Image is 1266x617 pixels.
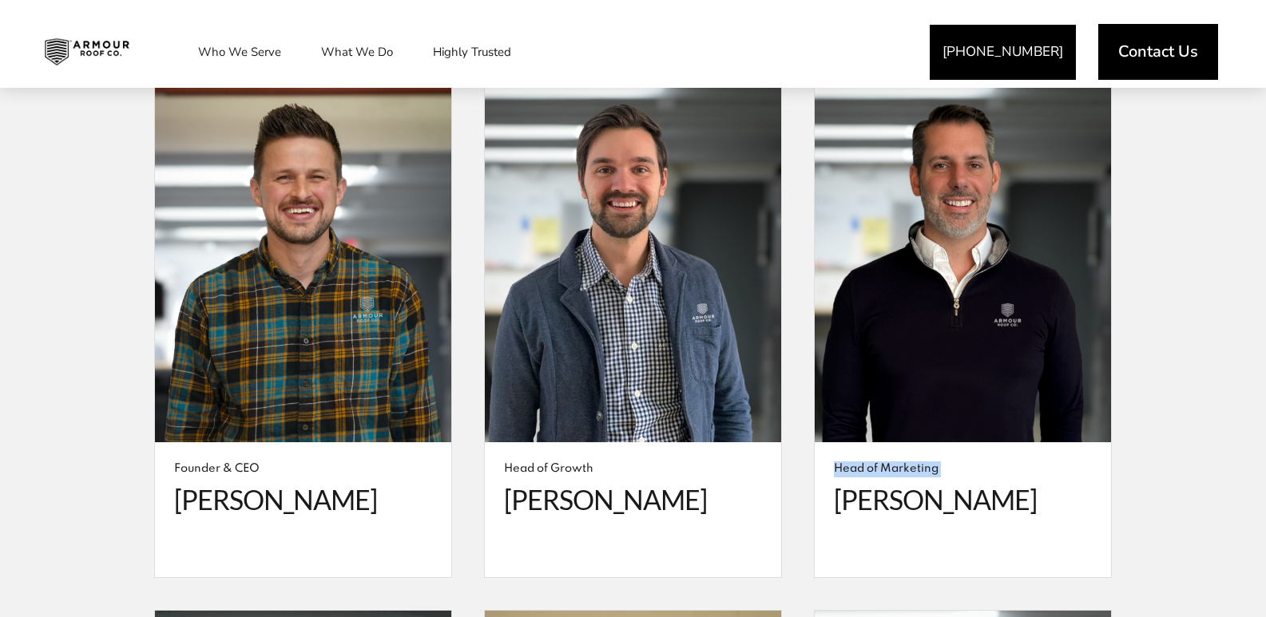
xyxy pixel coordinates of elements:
[1098,24,1218,80] a: Contact Us
[417,32,527,72] a: Highly Trusted
[834,461,1092,477] span: Head of Marketing
[174,461,432,477] span: Founder & CEO
[504,484,762,516] span: [PERSON_NAME]
[930,25,1076,80] a: [PHONE_NUMBER]
[174,484,432,516] span: [PERSON_NAME]
[182,32,297,72] a: Who We Serve
[1118,44,1198,60] span: Contact Us
[504,461,762,477] span: Head of Growth
[32,32,142,72] img: Industrial and Commercial Roofing Company | Armour Roof Co.
[834,484,1092,516] span: [PERSON_NAME]
[305,32,409,72] a: What We Do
